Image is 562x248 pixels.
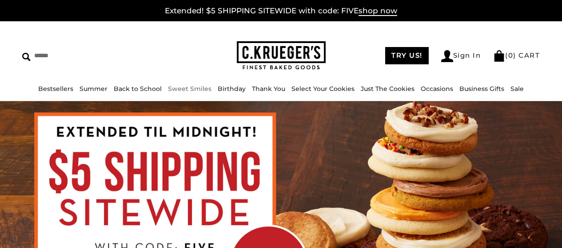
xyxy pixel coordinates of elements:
[114,85,162,93] a: Back to School
[22,53,31,61] img: Search
[441,50,453,62] img: Account
[80,85,108,93] a: Summer
[493,51,540,59] a: (0) CART
[359,6,397,16] span: shop now
[168,85,211,93] a: Sweet Smiles
[22,49,141,63] input: Search
[291,85,355,93] a: Select Your Cookies
[361,85,415,93] a: Just The Cookies
[421,85,453,93] a: Occasions
[508,51,514,59] span: 0
[493,50,505,62] img: Bag
[441,50,481,62] a: Sign In
[385,47,429,64] a: TRY US!
[459,85,504,93] a: Business Gifts
[252,85,285,93] a: Thank You
[237,41,326,70] img: C.KRUEGER'S
[38,85,73,93] a: Bestsellers
[510,85,524,93] a: Sale
[218,85,246,93] a: Birthday
[165,6,397,16] a: Extended! $5 SHIPPING SITEWIDE with code: FIVEshop now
